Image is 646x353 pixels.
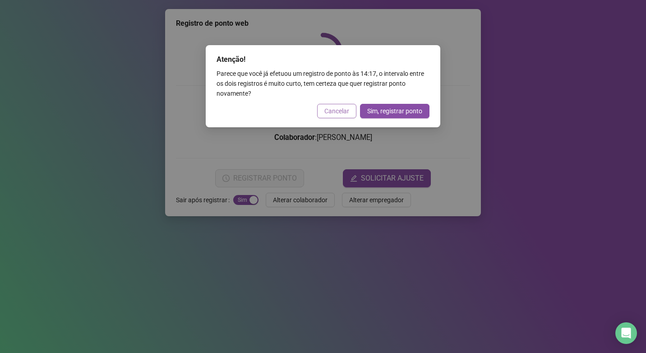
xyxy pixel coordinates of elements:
span: Sim, registrar ponto [367,106,422,116]
div: Atenção! [217,54,429,65]
span: Cancelar [324,106,349,116]
button: Cancelar [317,104,356,118]
div: Open Intercom Messenger [615,322,637,344]
button: Sim, registrar ponto [360,104,429,118]
div: Parece que você já efetuou um registro de ponto às 14:17 , o intervalo entre os dois registros é ... [217,69,429,98]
